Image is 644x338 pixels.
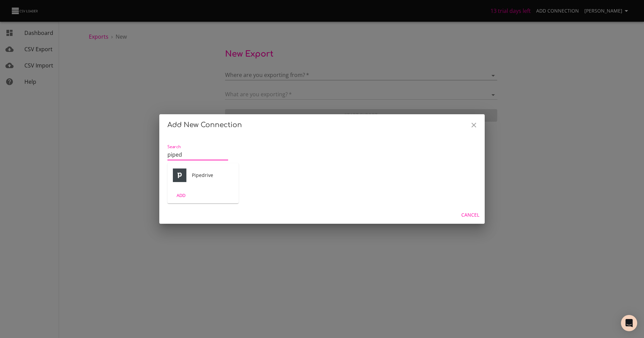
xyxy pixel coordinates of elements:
[192,172,233,179] span: Pipedrive
[173,168,186,182] div: Tool
[167,120,477,131] h2: Add New Connection
[461,211,479,219] span: Cancel
[173,168,186,182] img: Pipedrive
[621,315,637,331] div: Open Intercom Messenger
[172,192,190,199] span: ADD
[167,144,181,148] label: Search
[466,117,482,133] button: Close
[459,209,482,221] button: Cancel
[170,190,192,201] button: ADD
